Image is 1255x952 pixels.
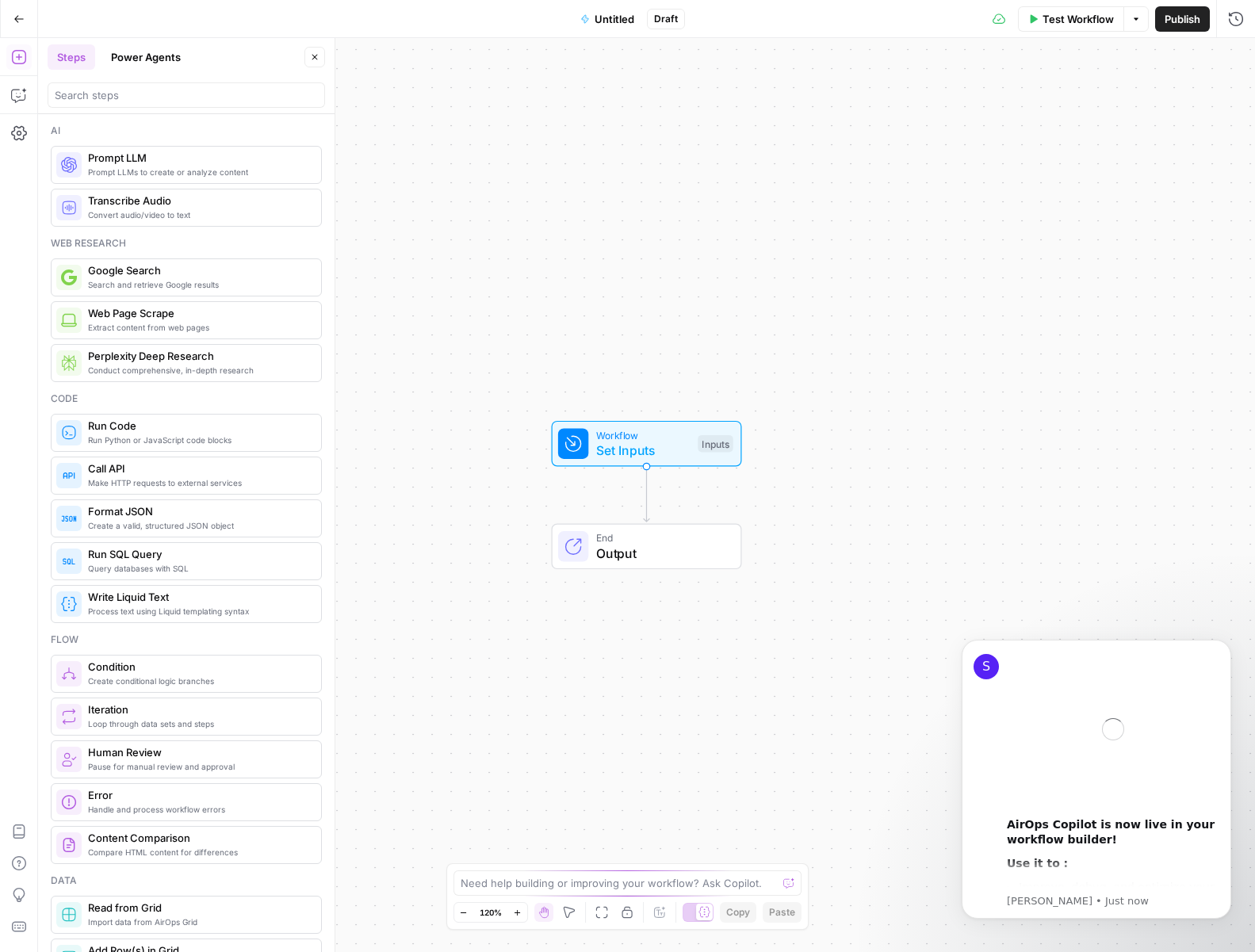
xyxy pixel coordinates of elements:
[88,659,308,675] span: Condition
[88,434,308,446] span: Run Python or JavaScript code blocks
[88,589,308,605] span: Write Liquid Text
[101,44,190,70] button: Power Agents
[88,900,308,916] span: Read from Grid
[88,321,308,334] span: Extract content from web pages
[88,787,308,803] span: Error
[88,519,308,532] span: Create a valid, structured JSON object
[88,476,308,489] span: Make HTTP requests to external services
[88,348,308,364] span: Perplexity Deep Research
[88,760,308,773] span: Pause for manual review and approval
[88,916,308,928] span: Import data from AirOps Grid
[88,744,308,760] span: Human Review
[88,208,308,221] span: Convert audio/video to text
[88,166,308,178] span: Prompt LLMs to create or analyze content
[1155,6,1210,32] button: Publish
[88,262,308,278] span: Google Search
[726,905,750,920] span: Copy
[88,675,308,687] span: Create conditional logic branches
[499,421,794,467] div: WorkflowSet InputsInputs
[769,905,795,920] span: Paste
[698,435,733,453] div: Inputs
[88,830,308,846] span: Content Comparison
[595,11,634,27] span: Untitled
[938,616,1255,944] iframe: Intercom notifications message
[88,717,308,730] span: Loop through data sets and steps
[88,846,308,858] span: Compare HTML content for differences
[763,902,802,923] button: Paste
[596,544,725,563] span: Output
[51,236,322,250] div: Web research
[499,524,794,570] div: EndOutput
[88,605,308,617] span: Process text using Liquid templating syntax
[571,6,644,32] button: Untitled
[1165,11,1200,27] span: Publish
[88,461,308,476] span: Call API
[480,906,502,919] span: 120%
[55,87,318,103] input: Search steps
[51,392,322,406] div: Code
[88,364,308,377] span: Conduct comprehensive, in-depth research
[88,503,308,519] span: Format JSON
[596,441,691,460] span: Set Inputs
[88,278,308,291] span: Search and retrieve Google results
[48,44,95,70] button: Steps
[654,12,678,26] span: Draft
[88,546,308,562] span: Run SQL Query
[88,562,308,575] span: Query databases with SQL
[596,530,725,545] span: End
[88,193,308,208] span: Transcribe Audio
[1043,11,1114,27] span: Test Workflow
[88,305,308,321] span: Web Page Scrape
[88,418,308,434] span: Run Code
[596,427,691,442] span: Workflow
[720,902,756,923] button: Copy
[51,874,322,888] div: Data
[51,633,322,647] div: Flow
[88,702,308,717] span: Iteration
[88,150,308,166] span: Prompt LLM
[51,124,322,138] div: Ai
[61,837,77,853] img: vrinnnclop0vshvmafd7ip1g7ohf
[88,803,308,816] span: Handle and process workflow errors
[1018,6,1123,32] button: Test Workflow
[644,467,649,522] g: Edge from start to end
